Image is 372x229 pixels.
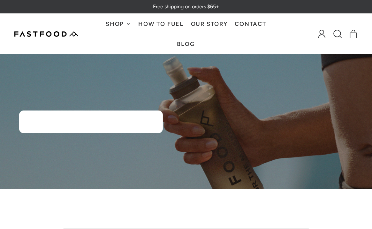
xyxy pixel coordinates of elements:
span: Shop [106,21,125,27]
a: How To Fuel [135,14,187,34]
button: Shop [102,14,135,34]
a: Contact [231,14,270,34]
a: Blog [173,34,199,54]
img: Fastfood [14,31,78,37]
a: Our Story [187,14,231,34]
